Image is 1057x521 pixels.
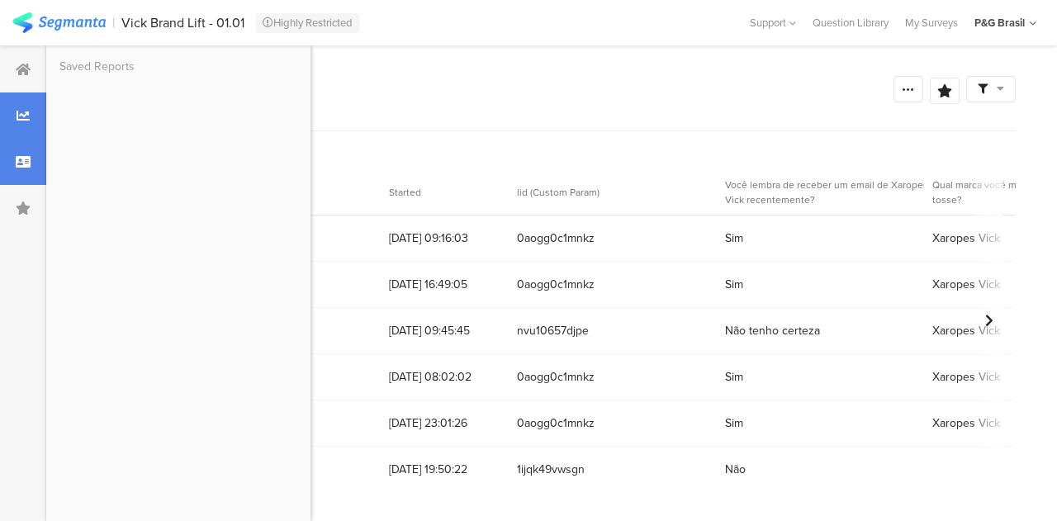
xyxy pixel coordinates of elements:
span: Xaropes Vick [932,322,1000,339]
span: [DATE] 19:50:22 [389,461,500,478]
a: My Surveys [897,15,966,31]
span: 0aogg0c1mnkz [517,368,709,386]
span: Xaropes Vick [932,230,1000,247]
div: P&G Brasil [974,15,1025,31]
div: Support [750,10,796,36]
span: Xaropes Vick [932,368,1000,386]
div: | [112,13,115,32]
span: [DATE] 08:02:02 [389,368,500,386]
div: Saved Reports [59,58,135,75]
div: Highly Restricted [256,13,359,33]
span: 0aogg0c1mnkz [517,414,709,432]
span: [DATE] 23:01:26 [389,414,500,432]
span: Sim [725,276,743,293]
a: Question Library [804,15,897,31]
span: [DATE] 09:45:45 [389,322,500,339]
span: Xaropes Vick [932,414,1000,432]
section: Você lembra de receber um email de Xaropes Vick recentemente? [725,178,931,207]
span: 1ijqk49vwsgn [517,461,709,478]
span: [DATE] 09:16:03 [389,230,500,247]
span: lid (Custom Param) [517,185,600,200]
span: Sim [725,368,743,386]
span: Não tenho certeza [725,322,820,339]
span: Sim [725,414,743,432]
span: 0aogg0c1mnkz [517,276,709,293]
span: nvu10657djpe [517,322,709,339]
span: [DATE] 16:49:05 [389,276,500,293]
img: segmanta logo [12,12,106,33]
div: Vick Brand Lift - 01.01 [121,15,244,31]
span: Started [389,185,421,200]
span: Sim [725,230,743,247]
span: Xaropes Vick [932,276,1000,293]
span: Não [725,461,746,478]
span: 0aogg0c1mnkz [517,230,709,247]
